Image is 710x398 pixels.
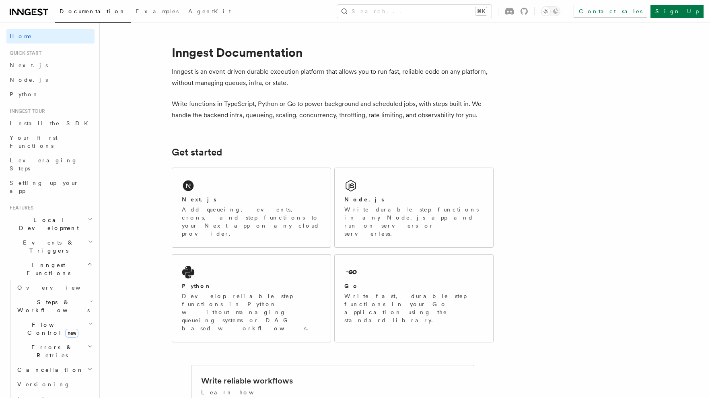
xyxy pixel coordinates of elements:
button: Search...⌘K [337,5,492,18]
a: Overview [14,280,95,295]
button: Inngest Functions [6,258,95,280]
span: Next.js [10,62,48,68]
span: Features [6,205,33,211]
button: Cancellation [14,363,95,377]
span: Events & Triggers [6,238,88,255]
h2: Next.js [182,195,216,203]
h2: Write reliable workflows [201,375,293,386]
a: Sign Up [650,5,704,18]
h2: Go [344,282,359,290]
p: Inngest is an event-driven durable execution platform that allows you to run fast, reliable code ... [172,66,494,89]
a: Versioning [14,377,95,392]
a: Documentation [55,2,131,23]
span: Leveraging Steps [10,157,78,172]
span: Setting up your app [10,180,79,194]
a: Node.jsWrite durable step functions in any Node.js app and run on servers or serverless. [334,168,494,248]
a: Home [6,29,95,44]
button: Local Development [6,213,95,235]
kbd: ⌘K [475,7,487,15]
button: Errors & Retries [14,340,95,363]
span: Inngest Functions [6,261,87,277]
span: Home [10,32,32,40]
span: Local Development [6,216,88,232]
h2: Node.js [344,195,384,203]
a: Install the SDK [6,116,95,131]
button: Flow Controlnew [14,317,95,340]
p: Write durable step functions in any Node.js app and run on servers or serverless. [344,205,484,238]
a: Next.jsAdd queueing, events, crons, and step functions to your Next app on any cloud provider. [172,168,331,248]
a: GoWrite fast, durable step functions in your Go application using the standard library. [334,254,494,342]
a: Get started [172,147,222,158]
span: Your first Functions [10,135,58,149]
a: Setting up your app [6,176,95,198]
a: Next.js [6,58,95,73]
span: Documentation [60,8,126,15]
a: AgentKit [183,2,236,22]
a: Your first Functions [6,131,95,153]
p: Write functions in TypeScript, Python or Go to power background and scheduled jobs, with steps bu... [172,98,494,121]
span: Cancellation [14,366,84,374]
span: Flow Control [14,321,88,337]
span: Overview [17,284,100,291]
span: Errors & Retries [14,343,87,359]
button: Toggle dark mode [541,6,560,16]
span: AgentKit [188,8,231,15]
p: Add queueing, events, crons, and step functions to your Next app on any cloud provider. [182,205,321,238]
span: Node.js [10,77,48,83]
span: Python [10,91,39,97]
a: PythonDevelop reliable step functions in Python without managing queueing systems or DAG based wo... [172,254,331,342]
a: Contact sales [574,5,647,18]
span: Inngest tour [6,108,45,114]
span: Steps & Workflows [14,298,90,314]
a: Leveraging Steps [6,153,95,176]
span: new [65,329,78,338]
button: Events & Triggers [6,235,95,258]
span: Examples [136,8,179,15]
a: Node.js [6,73,95,87]
h2: Python [182,282,212,290]
span: Install the SDK [10,120,93,126]
button: Steps & Workflows [14,295,95,317]
p: Write fast, durable step functions in your Go application using the standard library. [344,292,484,324]
a: Examples [131,2,183,22]
span: Quick start [6,50,41,56]
h1: Inngest Documentation [172,45,494,60]
p: Develop reliable step functions in Python without managing queueing systems or DAG based workflows. [182,292,321,332]
a: Python [6,87,95,102]
span: Versioning [17,381,70,388]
